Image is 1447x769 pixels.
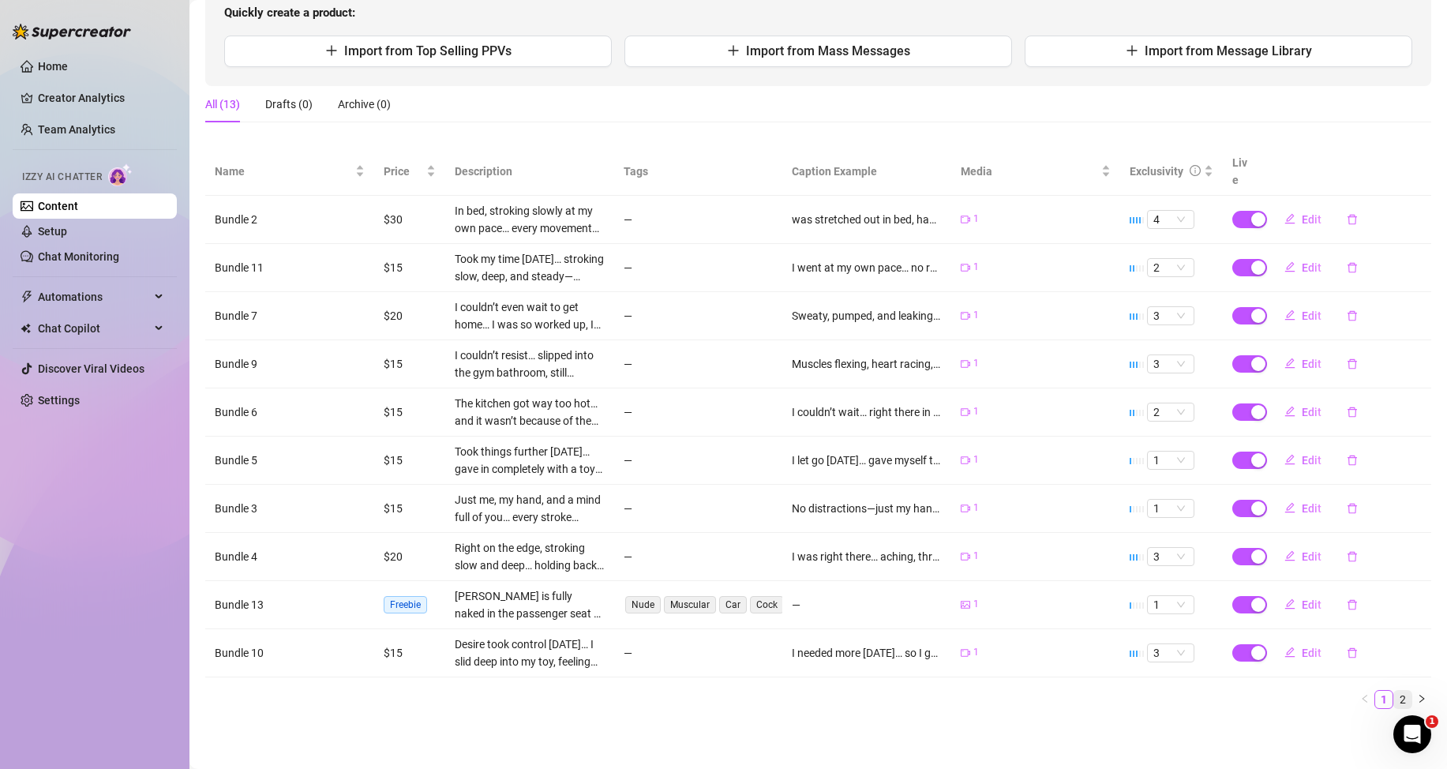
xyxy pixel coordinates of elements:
[205,485,374,533] td: Bundle 3
[614,485,783,533] td: —
[1347,407,1358,418] span: delete
[1272,496,1334,521] button: Edit
[1284,647,1295,658] span: edit
[624,36,1012,67] button: Import from Mass Messages
[374,244,445,292] td: $15
[38,85,164,111] a: Creator Analytics
[1284,261,1295,272] span: edit
[1284,598,1295,610] span: edit
[1426,715,1438,728] span: 1
[205,196,374,244] td: Bundle 2
[614,196,783,244] td: —
[205,244,374,292] td: Bundle 11
[961,215,970,224] span: video-camera
[961,648,970,658] span: video-camera
[1272,255,1334,280] button: Edit
[973,260,979,275] span: 1
[1347,551,1358,562] span: delete
[1347,647,1358,658] span: delete
[455,202,605,237] div: In bed, stroking slowly at my own pace… every movement fueled by thoughts of you. I craved your m...
[792,548,942,565] div: I was right there… aching, throbbing, edging myself just for you. Holding back the release, dragg...
[792,211,942,228] div: was stretched out in bed, hand wrapped around my cock… slow strokes, deep moans, and nothing but ...
[1302,550,1321,563] span: Edit
[205,629,374,677] td: Bundle 10
[374,533,445,581] td: $20
[1334,303,1370,328] button: delete
[1153,259,1188,276] span: 2
[973,645,979,660] span: 1
[1347,599,1358,610] span: delete
[961,407,970,417] span: video-camera
[455,443,605,478] div: Took things further [DATE]… gave in completely with a toy that pushed me right to the edge. I cam...
[374,485,445,533] td: $15
[1334,207,1370,232] button: delete
[1334,640,1370,666] button: delete
[38,284,150,309] span: Automations
[38,362,144,375] a: Discover Viral Videos
[1347,503,1358,514] span: delete
[384,163,423,180] span: Price
[961,600,970,610] span: picture
[1272,448,1334,473] button: Edit
[664,596,716,613] span: Muscular
[1302,213,1321,226] span: Edit
[1302,598,1321,611] span: Edit
[614,388,783,437] td: —
[1302,454,1321,467] span: Edit
[1145,43,1312,58] span: Import from Message Library
[1393,690,1412,709] li: 2
[973,356,979,371] span: 1
[792,644,942,662] div: I needed more [DATE]… so I grabbed my toy and sank into it slow, feeling that tight grip around e...
[445,148,614,196] th: Description
[1190,165,1201,176] span: info-circle
[1334,255,1370,280] button: delete
[205,340,374,388] td: Bundle 9
[625,596,661,613] span: Nude
[961,456,970,465] span: video-camera
[961,552,970,561] span: video-camera
[1347,455,1358,466] span: delete
[1153,548,1188,565] span: 3
[614,148,783,196] th: Tags
[205,581,374,629] td: Bundle 13
[1302,647,1321,659] span: Edit
[1374,690,1393,709] li: 1
[1153,403,1188,421] span: 2
[973,452,979,467] span: 1
[1302,309,1321,322] span: Edit
[38,225,67,238] a: Setup
[961,263,970,272] span: video-camera
[792,403,942,421] div: I couldn’t wait… right there in the kitchen, I pulled it out and started stroking—slow, then roug...
[374,629,445,677] td: $15
[1272,592,1334,617] button: Edit
[1334,400,1370,425] button: delete
[205,533,374,581] td: Bundle 4
[1284,550,1295,561] span: edit
[224,36,612,67] button: Import from Top Selling PPVs
[792,307,942,324] div: Sweaty, pumped, and leaking… I slipped into the gym bathroom and couldn’t hold back. Every stroke...
[205,96,240,113] div: All (13)
[614,292,783,340] td: —
[1223,148,1262,196] th: Live
[1272,351,1334,377] button: Edit
[455,491,605,526] div: Just me, my hand, and a mind full of you… every stroke deeper, slower, imagining exactly what I’d...
[1412,690,1431,709] li: Next Page
[727,44,740,57] span: plus
[325,44,338,57] span: plus
[205,292,374,340] td: Bundle 7
[21,323,31,334] img: Chat Copilot
[782,148,951,196] th: Caption Example
[1334,592,1370,617] button: delete
[374,340,445,388] td: $15
[1272,303,1334,328] button: Edit
[1284,502,1295,513] span: edit
[1153,500,1188,517] span: 1
[1347,262,1358,273] span: delete
[1302,502,1321,515] span: Edit
[1284,309,1295,321] span: edit
[750,596,784,613] span: Cock
[1153,355,1188,373] span: 3
[38,316,150,341] span: Chat Copilot
[719,596,747,613] span: Car
[1025,36,1412,67] button: Import from Message Library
